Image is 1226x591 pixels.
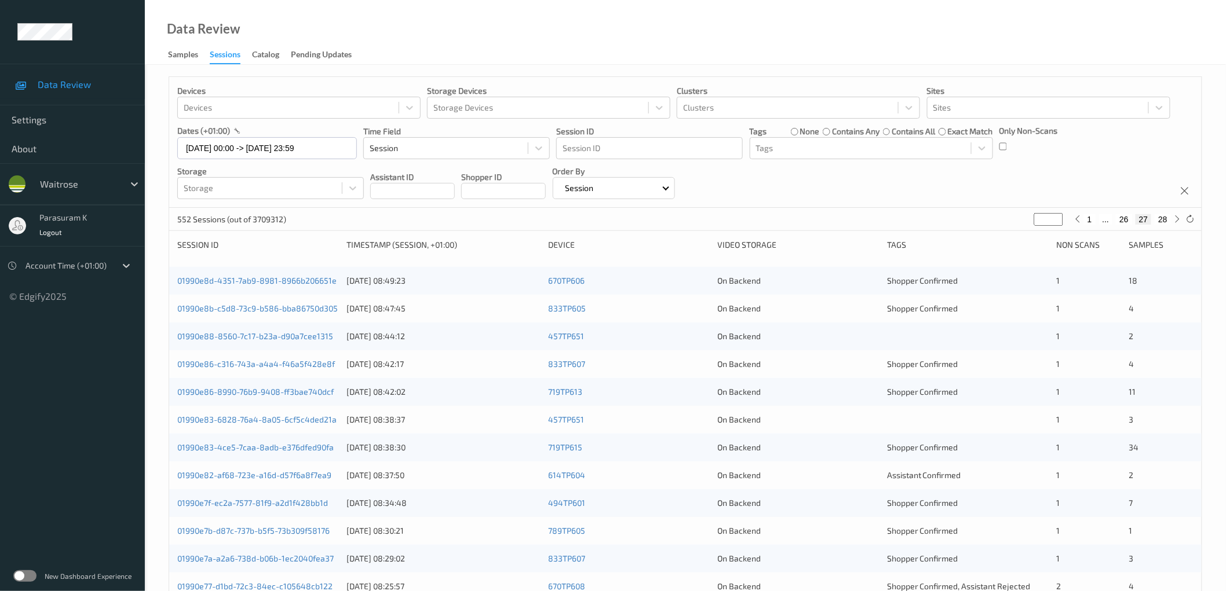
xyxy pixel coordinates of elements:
div: [DATE] 08:30:21 [346,525,540,537]
label: contains any [832,126,880,137]
button: 26 [1116,214,1132,225]
a: 01990e83-6828-76a4-8a05-6cf5c4ded21a [177,414,337,424]
span: 4 [1129,303,1134,313]
p: Sites [927,85,1170,97]
span: 2 [1056,581,1061,591]
span: 1 [1056,276,1060,285]
div: [DATE] 08:29:02 [346,553,540,564]
div: On Backend [718,275,879,287]
a: 833TP605 [548,303,586,313]
a: 614TP604 [548,470,585,480]
a: 01990e8b-c5d8-73c9-b586-bba86750d305 [177,303,338,313]
a: 457TP651 [548,331,584,341]
div: [DATE] 08:34:48 [346,497,540,509]
div: Pending Updates [291,49,352,63]
span: 4 [1129,581,1134,591]
div: Samples [168,49,198,63]
a: 01990e82-af68-723e-a16d-d57f6a8f7ea9 [177,470,331,480]
div: Device [548,239,709,251]
label: contains all [892,126,935,137]
label: none [800,126,820,137]
a: 494TP601 [548,498,585,508]
span: 1 [1056,359,1060,369]
div: On Backend [718,414,879,425]
p: Assistant ID [370,171,455,183]
p: Only Non-Scans [999,125,1058,137]
p: Tags [750,126,767,137]
p: Shopper ID [461,171,546,183]
button: 28 [1155,214,1171,225]
a: Samples [168,47,210,63]
div: [DATE] 08:44:12 [346,331,540,342]
p: Session [561,182,598,194]
span: 3 [1129,553,1134,563]
div: Tags [887,239,1048,251]
span: 1 [1056,498,1060,508]
a: Catalog [252,47,291,63]
span: 18 [1129,276,1138,285]
div: [DATE] 08:47:45 [346,303,540,314]
div: [DATE] 08:38:30 [346,442,540,453]
span: 1 [1056,470,1060,480]
span: 34 [1129,442,1139,452]
button: 27 [1136,214,1152,225]
div: Catalog [252,49,279,63]
span: 3 [1129,414,1134,424]
div: On Backend [718,303,879,314]
button: ... [1099,214,1113,225]
span: 4 [1129,359,1134,369]
a: 833TP607 [548,359,585,369]
div: On Backend [718,553,879,564]
a: Sessions [210,47,252,64]
span: 1 [1129,526,1133,535]
div: [DATE] 08:42:02 [346,386,540,398]
a: 670TP606 [548,276,585,285]
span: 1 [1056,526,1060,535]
a: Pending Updates [291,47,363,63]
a: 01990e83-4ce5-7caa-8adb-e376dfed90fa [177,442,334,452]
a: 789TP605 [548,526,585,535]
div: Timestamp (Session, +01:00) [346,239,540,251]
p: Session ID [556,126,743,137]
span: 2 [1129,470,1134,480]
a: 01990e88-8560-7c17-b23a-d90a7cee1315 [177,331,333,341]
span: 1 [1056,442,1060,452]
a: 01990e7f-ec2a-7577-81f9-a2d1f428bb1d [177,498,328,508]
span: 1 [1056,331,1060,341]
p: Clusters [677,85,920,97]
a: 670TP608 [548,581,585,591]
span: Shopper Confirmed [887,387,958,397]
span: 2 [1129,331,1134,341]
div: On Backend [718,358,879,370]
p: Devices [177,85,421,97]
a: 01990e7a-a2a6-738d-b06b-1ec2040fea37 [177,553,334,563]
p: Storage [177,166,364,177]
span: 7 [1129,498,1133,508]
div: [DATE] 08:38:37 [346,414,540,425]
span: Shopper Confirmed [887,498,958,508]
div: On Backend [718,525,879,537]
span: Shopper Confirmed [887,442,958,452]
a: 719TP615 [548,442,582,452]
div: On Backend [718,497,879,509]
p: Storage Devices [427,85,670,97]
span: Shopper Confirmed [887,359,958,369]
div: [DATE] 08:49:23 [346,275,540,287]
a: 01990e8d-4351-7ab9-8981-8966b206651e [177,276,337,285]
a: 01990e86-8990-76b9-9408-ff3bae740dcf [177,387,334,397]
a: 833TP607 [548,553,585,563]
div: Session ID [177,239,338,251]
a: 01990e7b-d87c-737b-b5f5-73b309f58176 [177,526,330,535]
div: Non Scans [1056,239,1121,251]
div: On Backend [718,469,879,481]
a: 719TP613 [548,387,582,397]
div: Samples [1129,239,1194,251]
div: [DATE] 08:37:50 [346,469,540,481]
span: Assistant Confirmed [887,470,961,480]
button: 1 [1084,214,1096,225]
div: Video Storage [718,239,879,251]
p: Order By [553,166,676,177]
a: 01990e86-c316-743a-a4a4-f46a5f428e8f [177,359,335,369]
span: 11 [1129,387,1136,397]
span: 1 [1056,303,1060,313]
